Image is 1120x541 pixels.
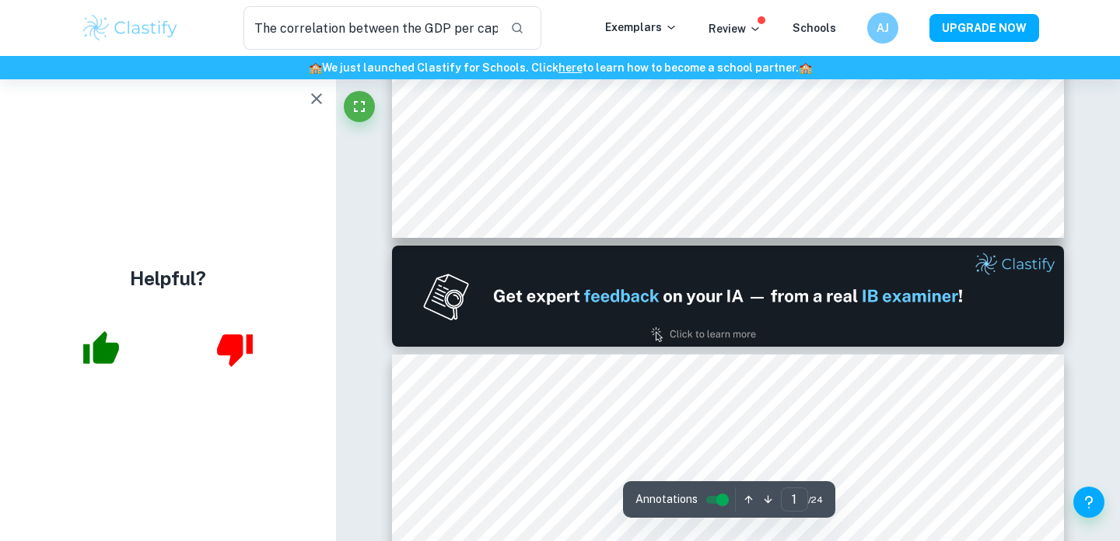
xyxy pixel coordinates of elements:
[130,264,206,292] h4: Helpful?
[874,19,892,37] h6: AJ
[793,22,836,34] a: Schools
[243,6,498,50] input: Search for any exemplars...
[605,19,677,36] p: Exemplars
[309,61,322,74] span: 🏫
[81,12,180,44] img: Clastify logo
[799,61,812,74] span: 🏫
[558,61,583,74] a: here
[709,20,761,37] p: Review
[3,59,1117,76] h6: We just launched Clastify for Schools. Click to learn how to become a school partner.
[929,14,1039,42] button: UPGRADE NOW
[635,491,698,508] span: Annotations
[867,12,898,44] button: AJ
[808,493,823,507] span: / 24
[392,246,1064,347] img: Ad
[1073,487,1104,518] button: Help and Feedback
[344,91,375,122] button: Fullscreen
